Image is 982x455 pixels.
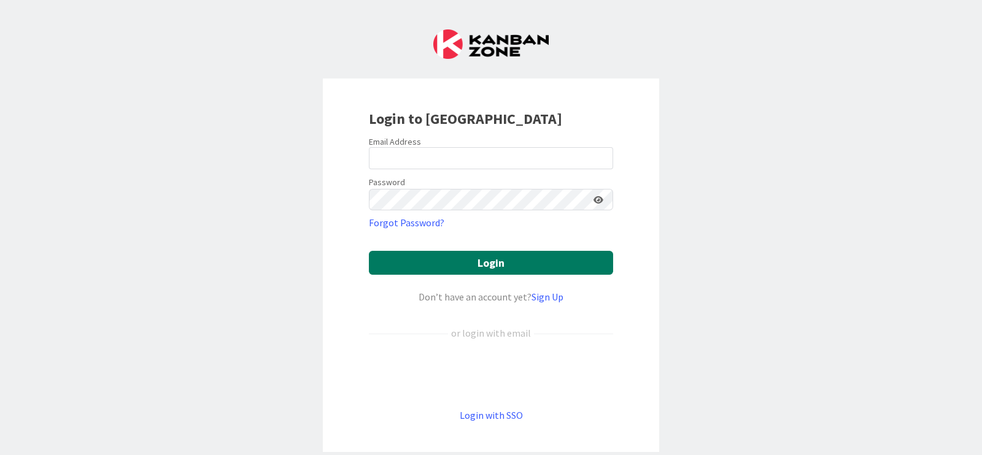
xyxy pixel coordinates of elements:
[363,361,619,388] iframe: 「使用 Google 帳戶登入」按鈕
[369,109,562,128] b: Login to [GEOGRAPHIC_DATA]
[369,136,421,147] label: Email Address
[460,409,523,421] a: Login with SSO
[532,291,563,303] a: Sign Up
[433,29,549,59] img: Kanban Zone
[369,176,405,189] label: Password
[448,326,534,340] div: or login with email
[369,251,613,275] button: Login
[369,215,444,230] a: Forgot Password?
[369,289,613,304] div: Don’t have an account yet?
